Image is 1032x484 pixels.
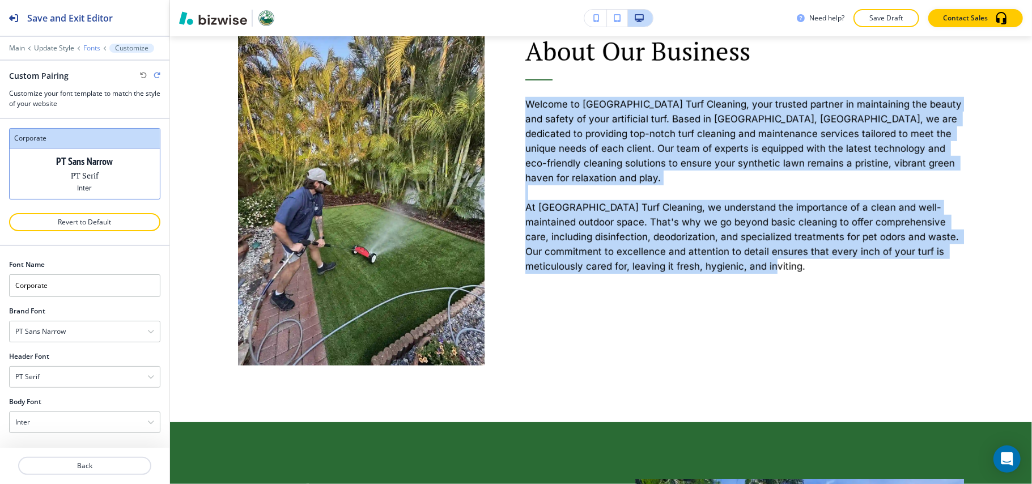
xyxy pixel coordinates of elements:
[179,11,247,25] img: Bizwise Logo
[27,11,113,25] h2: Save and Exit Editor
[928,9,1023,27] button: Contact Sales
[9,260,45,270] h2: Font Name
[525,36,964,66] p: About Our Business
[238,36,485,366] img: 0018cb09d8460613940b73b4ef83c4f6.webp
[18,457,151,475] button: Back
[15,326,66,337] h4: PT Sans Narrow
[9,306,45,316] h2: Brand Font
[34,44,74,52] button: Update Style
[9,351,49,362] h2: Header Font
[943,13,988,23] p: Contact Sales
[19,461,150,471] p: Back
[868,13,904,23] p: Save Draft
[257,9,275,27] img: Your Logo
[115,44,148,52] p: Customize
[109,44,154,53] button: Customize
[15,372,40,382] h4: PT Serif
[993,445,1021,473] div: Open Intercom Messenger
[78,184,92,192] p: Inter
[9,44,25,52] button: Main
[24,217,146,227] p: Revert to Default
[14,133,155,143] h3: corporate
[525,97,964,185] p: Welcome to [GEOGRAPHIC_DATA] Turf Cleaning, your trusted partner in maintaining the beauty and sa...
[9,397,41,407] h2: Body Font
[9,213,160,231] button: Revert to Default
[809,13,844,23] h3: Need help?
[57,155,113,167] p: PT Sans Narrow
[15,417,30,427] h4: Inter
[71,169,99,181] p: PT Serif
[9,70,69,82] h2: Custom Pairing
[525,200,964,274] p: At [GEOGRAPHIC_DATA] Turf Cleaning, we understand the importance of a clean and well-maintained o...
[853,9,919,27] button: Save Draft
[83,44,100,52] button: Fonts
[9,88,160,109] h3: Customize your font template to match the style of your website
